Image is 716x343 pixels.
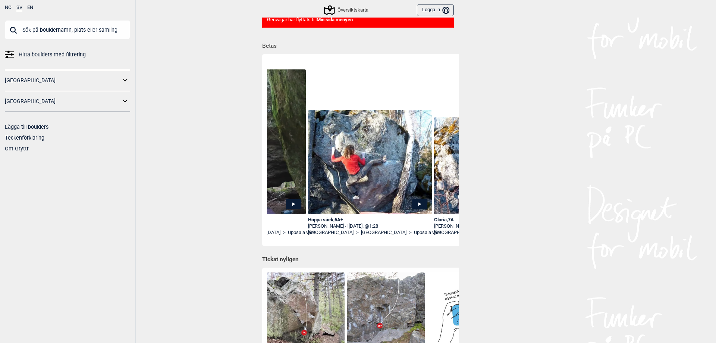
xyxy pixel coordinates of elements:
[5,146,29,152] a: Om Gryttr
[19,49,86,60] span: Hitta boulders med filtrering
[262,37,459,50] h1: Betas
[16,5,22,11] button: SV
[414,230,441,236] a: Uppsala väst
[27,5,33,10] button: EN
[417,4,454,16] button: Logga in
[434,223,558,230] div: [PERSON_NAME] -
[325,6,368,15] div: Översiktskarta
[288,230,315,236] a: Uppsala väst
[5,135,44,141] a: Teckenförklaring
[317,17,353,22] b: Min sida menyen
[346,223,378,229] span: i [DATE]. @1:28
[5,49,130,60] a: Hitta boulders med filtrering
[308,110,432,214] img: Christina pa Hoppa sack
[5,96,120,107] a: [GEOGRAPHIC_DATA]
[262,12,454,28] div: Genvägar har flyttats till
[5,75,120,86] a: [GEOGRAPHIC_DATA]
[308,223,432,230] div: [PERSON_NAME] -
[409,230,412,236] span: >
[308,230,354,236] a: [GEOGRAPHIC_DATA]
[361,230,406,236] a: [GEOGRAPHIC_DATA]
[5,124,48,130] a: Lägga till boulders
[308,217,432,223] div: Hoppa säck , 6A+
[262,256,454,264] h1: Tickat nyligen
[5,20,130,40] input: Sök på bouldernamn, plats eller samling
[5,5,12,10] button: NO
[356,230,359,236] span: >
[434,117,558,214] img: Christina pa Gloria
[283,230,286,236] span: >
[434,217,558,223] div: Gloria , 7A
[434,230,480,236] a: [GEOGRAPHIC_DATA]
